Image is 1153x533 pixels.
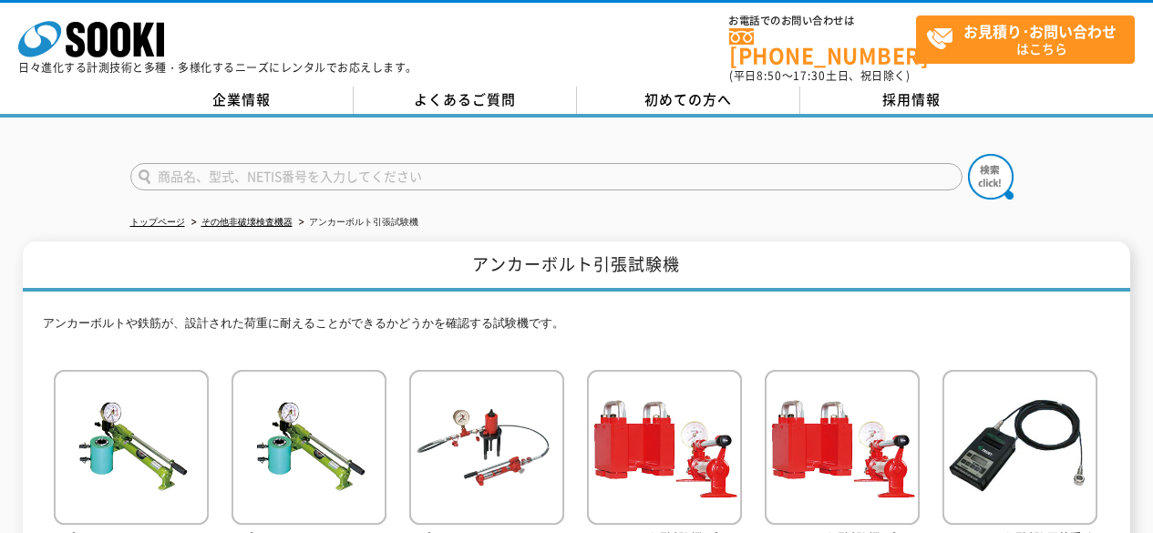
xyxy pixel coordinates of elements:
[942,370,1097,529] img: アンカー引張試験用荷重確認試験機 プロテスターTR-30
[130,217,185,227] a: トップページ
[916,15,1135,64] a: お見積り･お問い合わせはこちら
[409,370,564,529] img: プロテスター TI-20
[968,154,1014,200] img: btn_search.png
[354,87,577,114] a: よくあるご質問
[963,20,1117,42] strong: お見積り･お問い合わせ
[800,87,1024,114] a: 採用情報
[587,370,742,529] img: アンカー引張試験機 プロテスター TL-30
[43,314,1109,343] p: アンカーボルトや鉄筋が、設計された荷重に耐えることができるかどうかを確認する試験機です。
[577,87,800,114] a: 初めての方へ
[926,16,1134,62] span: はこちら
[729,67,910,84] span: (平日 ～ 土日、祝日除く)
[23,241,1129,292] h1: アンカーボルト引張試験機
[729,15,916,26] span: お電話でのお問い合わせは
[130,163,963,190] input: 商品名、型式、NETIS番号を入力してください
[729,28,916,66] a: [PHONE_NUMBER]
[765,370,920,529] img: アンカー引張試験機 プロテスター TL-20
[644,89,732,109] span: 初めての方へ
[793,67,826,84] span: 17:30
[18,62,417,73] p: 日々進化する計測技術と多種・多様化するニーズにレンタルでお応えします。
[201,217,293,227] a: その他非破壊検査機器
[232,370,386,529] img: プロテスター TI-40
[54,370,209,529] img: プロテスター TI-50
[757,67,782,84] span: 8:50
[295,213,418,232] li: アンカーボルト引張試験機
[130,87,354,114] a: 企業情報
